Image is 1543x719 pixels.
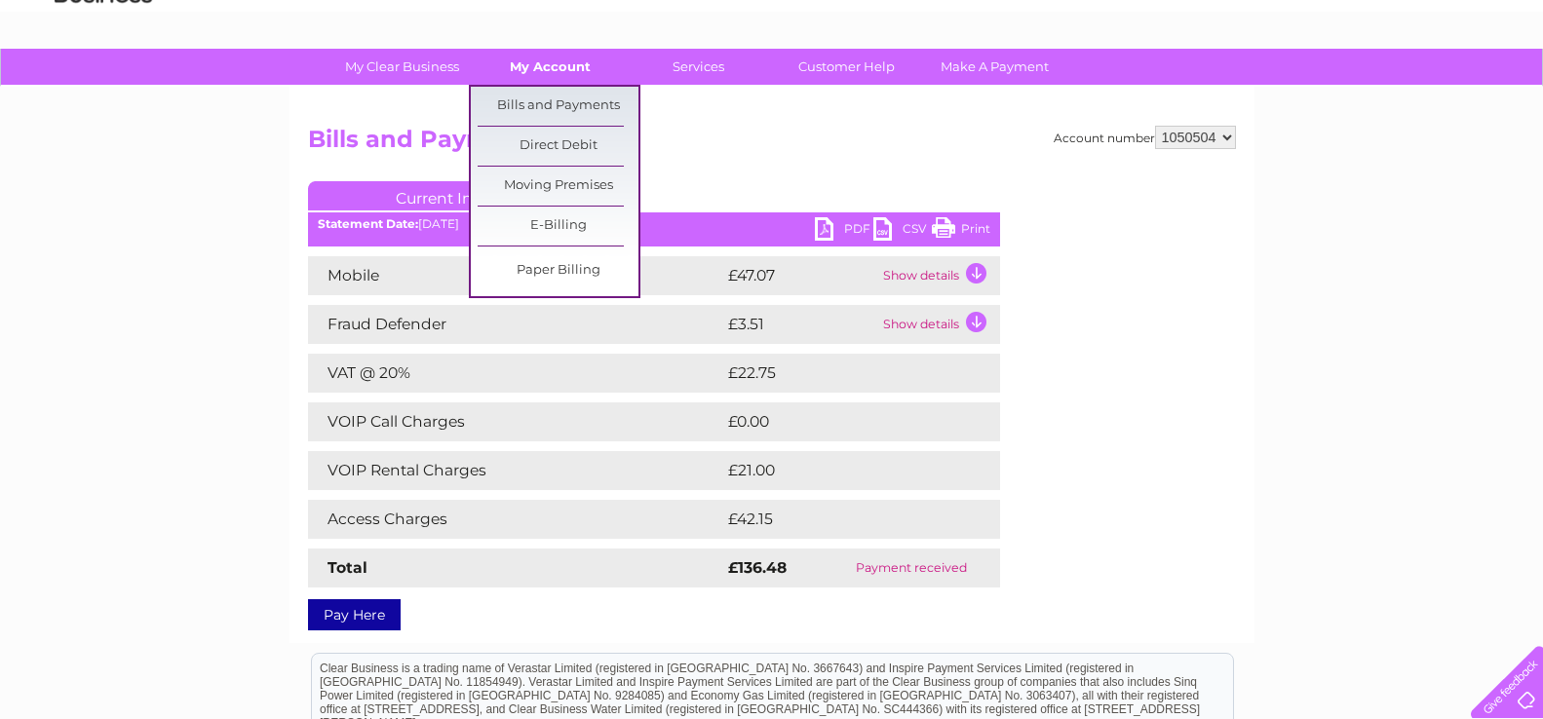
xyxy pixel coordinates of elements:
a: My Clear Business [322,49,482,85]
div: Account number [1054,126,1236,149]
a: Print [932,217,990,246]
td: Fraud Defender [308,305,723,344]
a: Direct Debit [478,127,638,166]
a: Paper Billing [478,251,638,290]
td: Access Charges [308,500,723,539]
a: Services [618,49,779,85]
td: VOIP Call Charges [308,402,723,441]
a: Bills and Payments [478,87,638,126]
a: My Account [470,49,631,85]
div: Clear Business is a trading name of Verastar Limited (registered in [GEOGRAPHIC_DATA] No. 3667643... [312,11,1233,95]
b: Statement Date: [318,216,418,231]
a: Pay Here [308,599,401,630]
td: Show details [878,305,1000,344]
a: Log out [1479,83,1524,97]
strong: £136.48 [728,558,787,577]
td: £42.15 [723,500,958,539]
a: Water [1200,83,1237,97]
td: £22.75 [723,354,960,393]
a: Contact [1413,83,1461,97]
h2: Bills and Payments [308,126,1236,163]
a: Current Invoice [308,181,600,210]
td: VAT @ 20% [308,354,723,393]
a: Blog [1373,83,1402,97]
div: [DATE] [308,217,1000,231]
a: Moving Premises [478,167,638,206]
a: Telecoms [1303,83,1362,97]
a: Customer Help [766,49,927,85]
td: £47.07 [723,256,878,295]
strong: Total [328,558,367,577]
a: CSV [873,217,932,246]
td: VOIP Rental Charges [308,451,723,490]
a: Energy [1249,83,1292,97]
td: Mobile [308,256,723,295]
td: £21.00 [723,451,959,490]
a: PDF [815,217,873,246]
td: Payment received [823,549,1000,587]
a: E-Billing [478,207,638,246]
td: £3.51 [723,305,878,344]
a: 0333 014 3131 [1176,10,1310,34]
img: logo.png [54,51,153,110]
td: £0.00 [723,402,955,441]
a: Make A Payment [914,49,1075,85]
td: Show details [878,256,1000,295]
